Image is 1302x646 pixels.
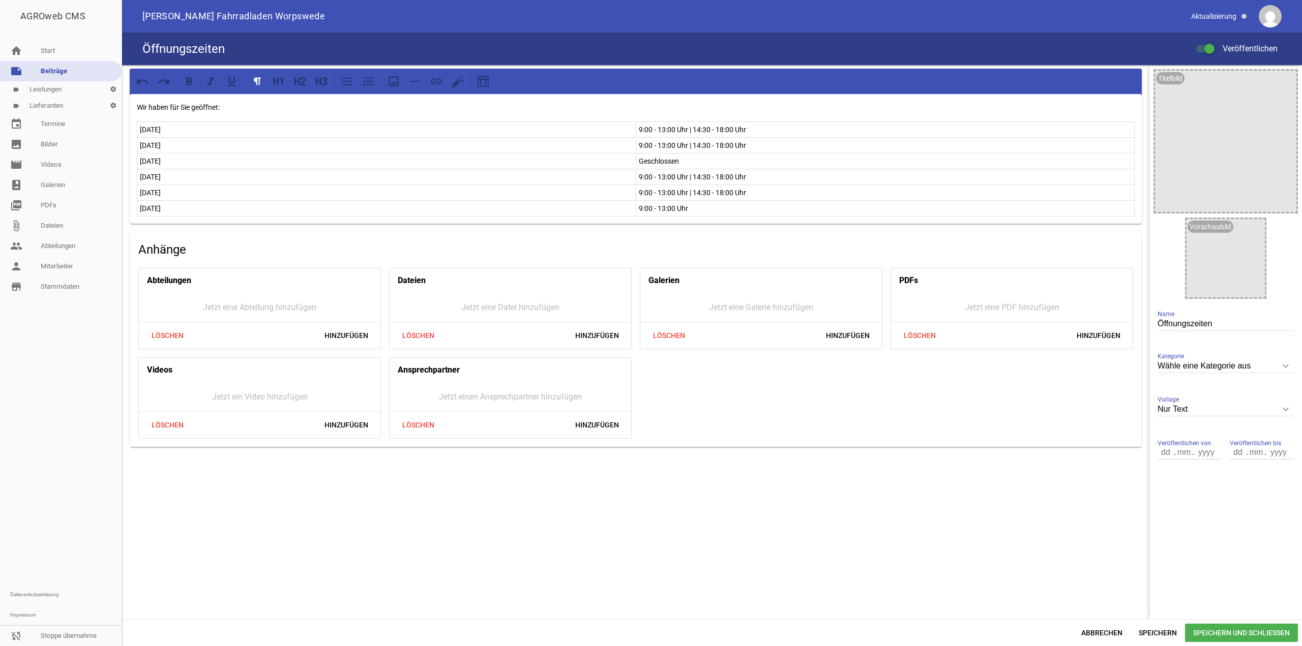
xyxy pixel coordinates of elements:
h4: Abteilungen [147,272,191,289]
span: Löschen [644,326,693,345]
i: attach_file [10,220,22,232]
p: [DATE] [140,155,633,167]
h4: Videos [147,362,172,378]
p: [DATE] [140,187,633,199]
span: Abbrechen [1073,624,1131,642]
span: Hinzufügen [316,326,376,345]
span: Veröffentlichen [1210,44,1278,53]
span: Veröffentlichen von [1158,438,1211,448]
i: label [13,103,19,109]
input: yyyy [1265,446,1291,459]
h4: Anhänge [138,241,1133,258]
i: picture_as_pdf [10,199,22,211]
p: 9:00 - 13:00 Uhr [639,202,1132,214]
i: sync_disabled [10,630,22,642]
p: Wir haben für Sie geöffnet: [137,101,1135,113]
input: mm [1175,446,1193,459]
span: Löschen [143,326,192,345]
i: home [10,45,22,57]
div: Jetzt eine Datei hinzufügen [390,293,631,322]
div: Jetzt einen Ansprechpartner hinzufügen [390,382,631,411]
p: 9:00 - 13:00 Uhr | 14:30 - 18:00 Uhr [639,171,1132,183]
h4: Dateien [398,272,426,289]
span: Löschen [394,416,442,434]
input: dd [1230,446,1247,459]
h4: Galerien [648,272,679,289]
h4: Öffnungszeiten [142,41,225,57]
span: Hinzufügen [818,326,878,345]
div: Jetzt eine PDF hinzufügen [891,293,1133,322]
i: keyboard_arrow_down [1278,401,1294,417]
p: [DATE] [140,124,633,136]
p: 9:00 - 13:00 Uhr | 14:30 - 18:00 Uhr [639,124,1132,136]
i: keyboard_arrow_down [1278,358,1294,374]
i: label [13,86,19,93]
span: Veröffentlichen bis [1230,438,1281,448]
h4: PDFs [899,272,918,289]
span: Löschen [143,416,192,434]
span: Hinzufügen [1069,326,1129,345]
div: Jetzt ein Video hinzufügen [139,382,380,411]
span: Speichern [1131,624,1185,642]
span: Hinzufügen [567,326,627,345]
span: Hinzufügen [316,416,376,434]
span: [PERSON_NAME] Fahrradladen Worpswede [142,12,325,21]
p: [DATE] [140,139,633,151]
p: [DATE] [140,202,633,214]
div: Jetzt eine Abteilung hinzufügen [139,293,380,322]
div: Jetzt eine Galerie hinzufügen [640,293,882,322]
p: 9:00 - 13:00 Uhr | 14:30 - 18:00 Uhr [639,139,1132,151]
input: dd [1158,446,1175,459]
div: Vorschaubild [1188,221,1233,233]
span: Speichern und Schließen [1185,624,1298,642]
input: yyyy [1193,446,1219,459]
p: 9:00 - 13:00 Uhr | 14:30 - 18:00 Uhr [639,187,1132,199]
span: Hinzufügen [567,416,627,434]
i: settings [105,81,122,98]
i: photo_album [10,179,22,191]
div: Titelbild [1156,72,1185,84]
span: Löschen [895,326,944,345]
p: Geschlossen [639,155,1132,167]
i: settings [105,98,122,114]
i: note [10,65,22,77]
h4: Ansprechpartner [398,362,460,378]
input: mm [1247,446,1265,459]
i: event [10,118,22,130]
i: people [10,240,22,252]
p: [DATE] [140,171,633,183]
i: image [10,138,22,150]
i: person [10,260,22,272]
i: movie [10,159,22,171]
span: Löschen [394,326,442,345]
i: store_mall_directory [10,281,22,293]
